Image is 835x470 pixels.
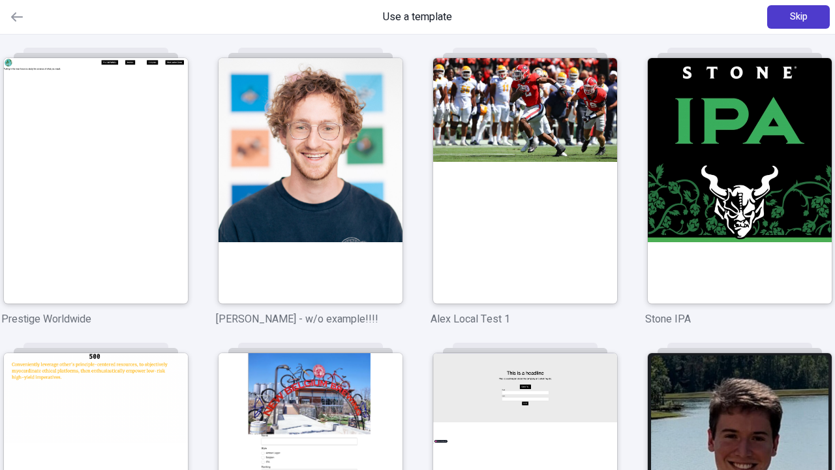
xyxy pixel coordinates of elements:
span: Use a template [383,9,452,25]
p: Stone IPA [645,311,834,327]
p: Alex Local Test 1 [431,311,619,327]
p: [PERSON_NAME] - w/o example!!!! [216,311,404,327]
p: Prestige Worldwide [1,311,190,327]
button: Skip [767,5,830,29]
span: Skip [790,10,808,24]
